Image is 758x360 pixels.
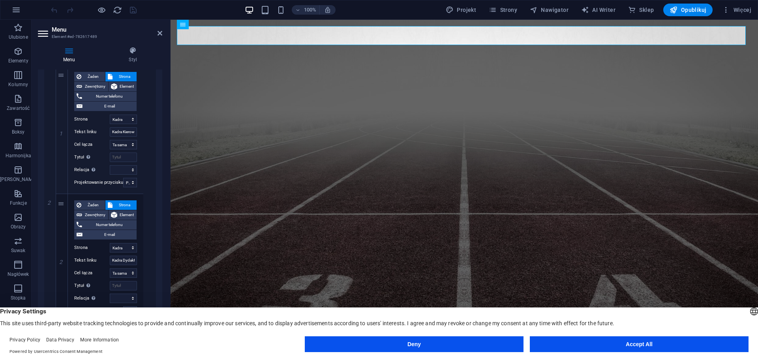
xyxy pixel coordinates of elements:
span: Żaden [84,200,103,210]
button: Żaden [74,200,105,210]
span: Żaden [84,72,103,81]
label: Projektowanie przycisku [74,306,123,316]
button: Strona [105,200,137,210]
p: Funkcje [10,200,27,206]
p: Elementy [8,58,28,64]
span: Strona [115,72,134,81]
button: Nawigator [527,4,572,16]
button: E-mail [74,230,137,239]
button: Projekt [443,4,479,16]
p: Boksy [12,129,25,135]
label: Tytuł [74,281,110,290]
button: Numer telefonu [74,220,137,230]
label: Projektowanie przycisku [74,178,123,187]
p: Ulubione [9,34,28,40]
p: Zawartość [7,105,30,111]
span: AI Writer [581,6,615,14]
h4: Menu [38,47,104,63]
input: Tekst linku... [110,127,137,137]
h3: Element #ed-782617489 [52,33,146,40]
div: Projekt (Ctrl+Alt+Y) [443,4,479,16]
button: Żaden [74,72,105,81]
label: Tekst linku [74,127,110,137]
button: E-mail [74,102,137,111]
p: Suwak [11,247,26,254]
button: Strony [486,4,520,16]
button: Więcej [719,4,754,16]
button: Zewnętrzny [74,210,108,220]
h2: Menu [52,26,162,33]
button: Element [109,210,137,220]
input: Tytuł [110,281,137,290]
button: Numer telefonu [74,92,137,101]
p: Harmonijka [6,153,31,159]
button: AI Writer [578,4,619,16]
button: Strona [105,72,137,81]
span: Nawigator [530,6,568,14]
h4: Styl [104,47,163,63]
button: Opublikuj [663,4,713,16]
p: Kolumny [8,81,28,88]
span: Strony [489,6,517,14]
input: Tytuł [110,153,137,162]
button: Zewnętrzny [74,82,108,91]
label: Cel łącza [74,268,110,278]
span: E-mail [85,102,134,111]
label: Relacja [74,294,110,303]
label: Tekst linku [74,256,110,265]
span: Element [120,82,134,91]
span: Strona [115,200,134,210]
span: Projekt [446,6,476,14]
input: Tekst linku... [110,256,137,265]
span: Sklep [628,6,654,14]
i: Po zmianie rozmiaru automatycznie dostosowuje poziom powiększenia do wybranego urządzenia. [324,6,331,13]
button: 100% [292,5,320,15]
label: Strona [74,243,110,253]
span: Numer telefonu [84,220,134,230]
span: Numer telefonu [84,92,134,101]
em: 2 [43,200,55,206]
button: Element [109,82,137,91]
button: reload [113,5,122,15]
span: Zewnętrzny [84,210,106,220]
p: Nagłówek [8,271,29,277]
span: Więcej [722,6,751,14]
span: Zewnętrzny [84,82,106,91]
p: Obrazy [11,224,26,230]
span: Opublikuj [670,6,706,14]
em: 2 [55,259,67,265]
label: Relacja [74,165,110,175]
h6: 100% [304,5,316,15]
span: E-mail [85,230,134,239]
label: Cel łącza [74,140,110,149]
em: 1 [55,130,67,137]
label: Tytuł [74,153,110,162]
label: Strona [74,115,110,124]
span: Element [120,210,134,220]
p: Stopka [11,295,26,301]
button: Kliknij tutaj, aby wyjść z trybu podglądu i kontynuować edycję [97,5,106,15]
button: Sklep [625,4,657,16]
